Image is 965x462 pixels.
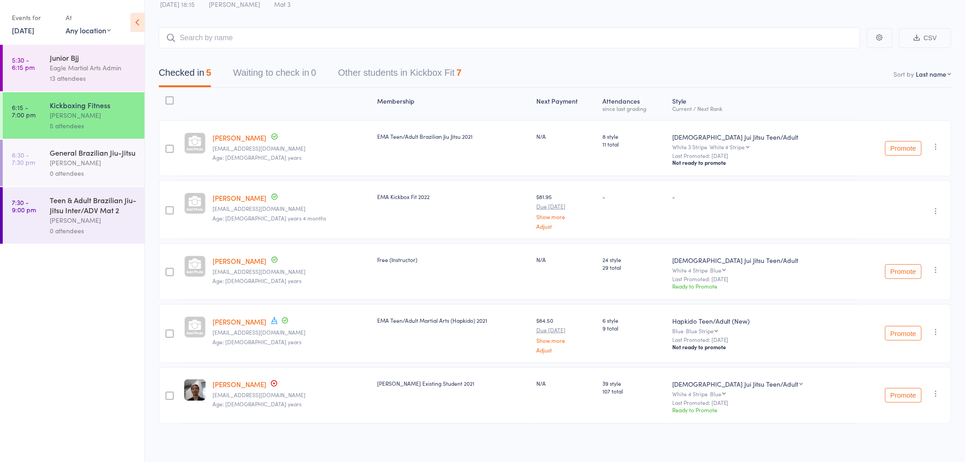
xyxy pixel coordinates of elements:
small: xandersoh@gmail.com [213,392,370,398]
span: 9 total [603,324,665,332]
div: Current / Next Rank [672,105,853,111]
div: White 4 Stripe [672,267,853,273]
div: [PERSON_NAME] Existing Student 2021 [377,379,529,387]
small: VISHNU.VERSUS@GMAIL.COM [213,268,370,275]
button: CSV [899,28,951,48]
div: Not ready to promote [672,159,853,166]
a: [PERSON_NAME] [213,133,267,142]
div: Ready to Promote [672,282,853,290]
time: 6:30 - 7:30 pm [12,151,35,166]
a: [DATE] [12,25,34,35]
div: EMA Teen/Adult Brazilian Jiu Jitsu 2021 [377,132,529,140]
small: Last Promoted: [DATE] [672,336,853,343]
div: 5 [206,68,211,78]
a: [PERSON_NAME] [213,379,267,389]
div: [PERSON_NAME] [50,215,137,226]
small: Last Promoted: [DATE] [672,399,853,406]
div: Teen & Adult Brazilian Jiu-Jitsu Inter/ADV Mat 2 [50,195,137,215]
button: Promote [885,388,922,403]
button: Other students in Kickbox Fit7 [338,63,462,87]
span: Age: [DEMOGRAPHIC_DATA] years [213,338,302,346]
div: General Brazilian Jiu-Jitsu [50,147,137,157]
a: Adjust [536,223,595,229]
div: White 3 Stripe [672,144,853,150]
div: Not ready to promote [672,343,853,351]
div: Blue [710,391,721,397]
button: Promote [885,141,922,156]
span: Age: [DEMOGRAPHIC_DATA] years [213,277,302,284]
div: Last name [916,69,947,79]
span: 8 style [603,132,665,140]
div: Junior Bjj [50,52,137,63]
div: $81.95 [536,193,595,229]
div: Next Payment [533,92,599,116]
span: Age: [DEMOGRAPHIC_DATA] years 4 months [213,214,327,222]
a: [PERSON_NAME] [213,317,267,326]
div: since last grading [603,105,665,111]
div: 7 [457,68,462,78]
div: 0 [311,68,316,78]
span: Age: [DEMOGRAPHIC_DATA] years [213,153,302,161]
time: 6:15 - 7:00 pm [12,104,36,118]
div: Blue [672,328,853,334]
button: Promote [885,326,922,341]
div: Eagle Martial Arts Admin [50,63,137,73]
div: $84.50 [536,316,595,352]
span: 29 total [603,263,665,271]
time: 5:30 - 6:15 pm [12,56,35,71]
div: N/A [536,379,595,387]
div: Free (Instructor) [377,256,529,263]
div: [DEMOGRAPHIC_DATA] Jui Jitsu Teen/Adult [672,132,853,142]
button: Promote [885,264,922,279]
time: 7:30 - 9:00 pm [12,199,36,213]
div: Hapkido Teen/Adult (New) [672,316,853,325]
div: Blue Stripe [686,328,714,334]
div: EMA Kickbox Fit 2022 [377,193,529,200]
div: Membership [374,92,533,116]
span: 39 style [603,379,665,387]
small: charlottetseng0107@gmail.com [213,145,370,152]
div: - [672,193,853,200]
small: Due [DATE] [536,327,595,333]
a: Show more [536,337,595,343]
span: 6 style [603,316,665,324]
small: Last Promoted: [DATE] [672,152,853,159]
div: At [66,10,111,25]
span: 11 total [603,140,665,148]
div: EMA Teen/Adult Martial Arts (Hapkido) 2021 [377,316,529,324]
div: White 4 Stripe [710,144,745,150]
small: Due [DATE] [536,203,595,210]
div: N/A [536,132,595,140]
small: sevrukov@gmail.com [213,329,370,336]
a: 7:30 -9:00 pmTeen & Adult Brazilian Jiu-Jitsu Inter/ADV Mat 2[PERSON_NAME]0 attendees [3,187,145,244]
a: [PERSON_NAME] [213,193,267,203]
div: Style [669,92,856,116]
a: 6:30 -7:30 pmGeneral Brazilian Jiu-Jitsu[PERSON_NAME]0 attendees [3,140,145,186]
div: Kickboxing Fitness [50,100,137,110]
div: Atten­dances [599,92,669,116]
div: 0 attendees [50,168,137,178]
div: Ready to Promote [672,406,853,414]
img: image1677277637.png [184,379,206,401]
div: 13 attendees [50,73,137,84]
a: [PERSON_NAME] [213,256,267,266]
div: White 4 Stripe [672,391,853,397]
span: Age: [DEMOGRAPHIC_DATA] years [213,400,302,408]
small: Last Promoted: [DATE] [672,276,853,282]
div: [DEMOGRAPHIC_DATA] Jui Jitsu Teen/Adult [672,256,853,265]
div: Events for [12,10,57,25]
div: 5 attendees [50,121,137,131]
a: Adjust [536,347,595,353]
div: [PERSON_NAME] [50,110,137,121]
input: Search by name [159,27,860,48]
a: 6:15 -7:00 pmKickboxing Fitness[PERSON_NAME]5 attendees [3,92,145,139]
div: - [603,193,665,200]
div: Any location [66,25,111,35]
span: 24 style [603,256,665,263]
small: ashpublic24@gmail.com [213,205,370,212]
span: 107 total [603,387,665,395]
div: 0 attendees [50,226,137,236]
label: Sort by [894,69,914,79]
a: 5:30 -6:15 pmJunior BjjEagle Martial Arts Admin13 attendees [3,45,145,91]
div: Blue [710,267,721,273]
